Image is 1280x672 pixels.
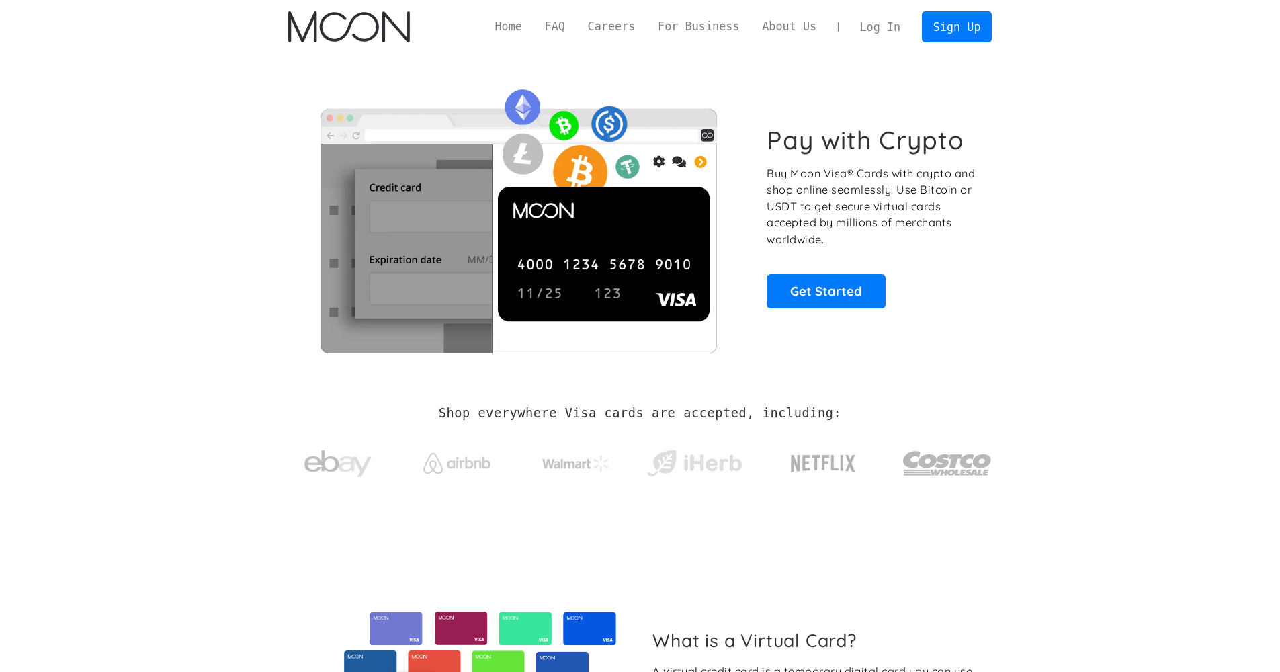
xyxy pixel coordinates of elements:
[902,438,992,489] img: Costco
[288,11,410,42] img: Moon Logo
[542,456,609,472] img: Walmart
[902,425,992,495] a: Costco
[763,433,884,487] a: Netflix
[439,406,841,421] h2: Shop everywhere Visa cards are accepted, including:
[849,12,912,42] a: Log In
[652,630,981,651] h2: What is a Virtual Card?
[407,439,507,480] a: Airbnb
[767,125,964,155] h1: Pay with Crypto
[534,18,577,35] a: FAQ
[288,80,749,353] img: Moon Cards let you spend your crypto anywhere Visa is accepted.
[922,11,992,42] a: Sign Up
[644,433,744,488] a: iHerb
[767,165,977,248] p: Buy Moon Visa® Cards with crypto and shop online seamlessly! Use Bitcoin or USDT to get secure vi...
[790,447,857,480] img: Netflix
[288,11,410,42] a: home
[423,453,490,474] img: Airbnb
[646,18,751,35] a: For Business
[288,429,388,492] a: ebay
[751,18,828,35] a: About Us
[304,443,372,485] img: ebay
[644,446,744,481] img: iHerb
[767,274,886,308] a: Get Started
[525,442,626,478] a: Walmart
[577,18,646,35] a: Careers
[484,18,534,35] a: Home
